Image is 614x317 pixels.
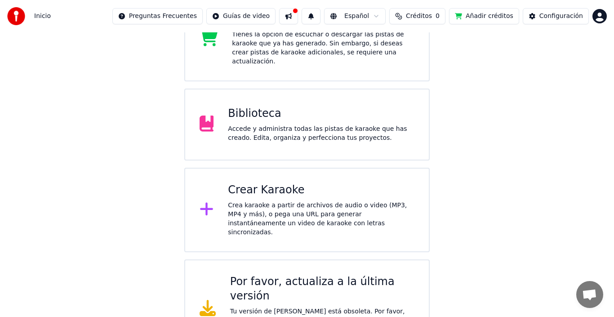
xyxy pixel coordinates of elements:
button: Créditos0 [389,8,445,24]
span: Inicio [34,12,51,21]
span: Créditos [406,12,432,21]
button: Preguntas Frecuentes [112,8,203,24]
div: Crea karaoke a partir de archivos de audio o video (MP3, MP4 y más), o pega una URL para generar ... [228,201,414,237]
div: Configuración [539,12,583,21]
button: Añadir créditos [449,8,519,24]
button: Configuración [523,8,589,24]
div: Accede y administra todas las pistas de karaoke que has creado. Edita, organiza y perfecciona tus... [228,125,414,143]
nav: breadcrumb [34,12,51,21]
span: 0 [436,12,440,21]
div: Biblioteca [228,107,414,121]
img: youka [7,7,25,25]
div: Crear Karaoke [228,183,414,197]
div: Por favor, actualiza a la última versión [230,275,414,304]
div: Chat abierto [576,281,603,308]
button: Guías de video [206,8,276,24]
div: Tienes la opción de escuchar o descargar las pistas de karaoke que ya has generado. Sin embargo, ... [232,30,414,66]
